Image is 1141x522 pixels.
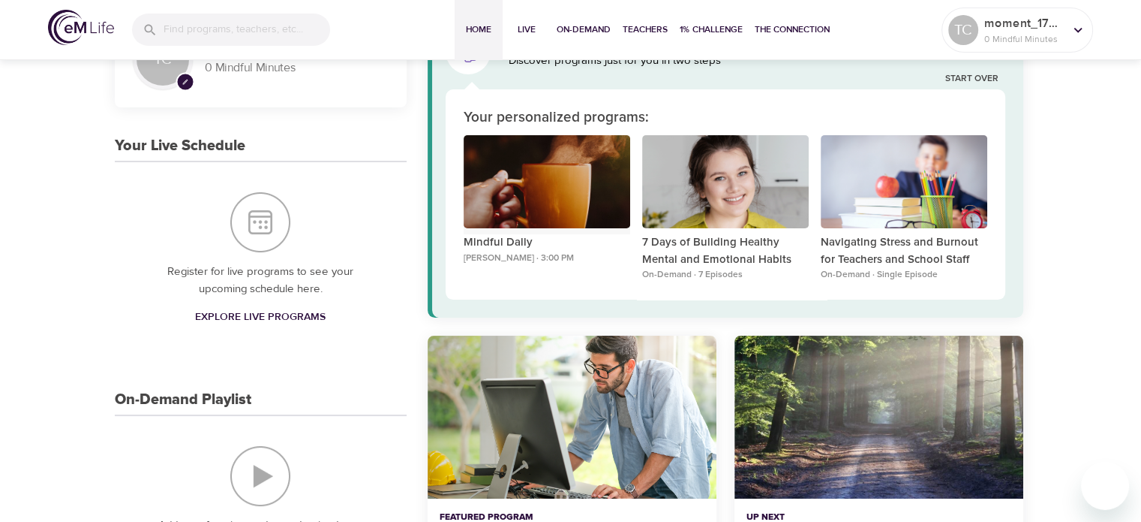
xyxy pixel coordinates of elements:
[821,135,987,235] button: Navigating Stress and Burnout for Teachers and School Staff
[145,264,377,297] p: Register for live programs to see your upcoming schedule here.
[509,22,545,38] span: Live
[230,446,290,506] img: On-Demand Playlist
[230,192,290,252] img: Your Live Schedule
[461,22,497,38] span: Home
[464,107,649,129] p: Your personalized programs:
[821,268,987,282] p: On-Demand · Single Episode
[642,135,809,235] button: 7 Days of Building Healthy Mental and Emotional Habits
[680,22,743,38] span: 1% Challenge
[509,53,1006,70] p: Discover programs just for you in two steps
[464,252,630,265] p: [PERSON_NAME] · 3:00 PM
[984,32,1064,46] p: 0 Mindful Minutes
[115,391,251,409] h3: On-Demand Playlist
[557,22,611,38] span: On-Demand
[984,14,1064,32] p: moment_1758557838
[821,234,987,268] p: Navigating Stress and Burnout for Teachers and School Staff
[642,234,809,268] p: 7 Days of Building Healthy Mental and Emotional Habits
[464,234,630,252] p: Mindful Daily
[944,73,998,86] a: Start Over
[948,15,978,45] div: TC
[734,336,1023,499] button: Guided Practice
[623,22,668,38] span: Teachers
[464,135,630,235] button: Mindful Daily
[205,59,389,77] p: 0 Mindful Minutes
[115,137,245,155] h3: Your Live Schedule
[428,336,716,499] button: Ten Short Everyday Mindfulness Practices
[1081,462,1129,510] iframe: Button to launch messaging window
[642,268,809,282] p: On-Demand · 7 Episodes
[189,303,332,331] a: Explore Live Programs
[164,14,330,46] input: Find programs, teachers, etc...
[48,10,114,45] img: logo
[755,22,830,38] span: The Connection
[195,308,326,327] span: Explore Live Programs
